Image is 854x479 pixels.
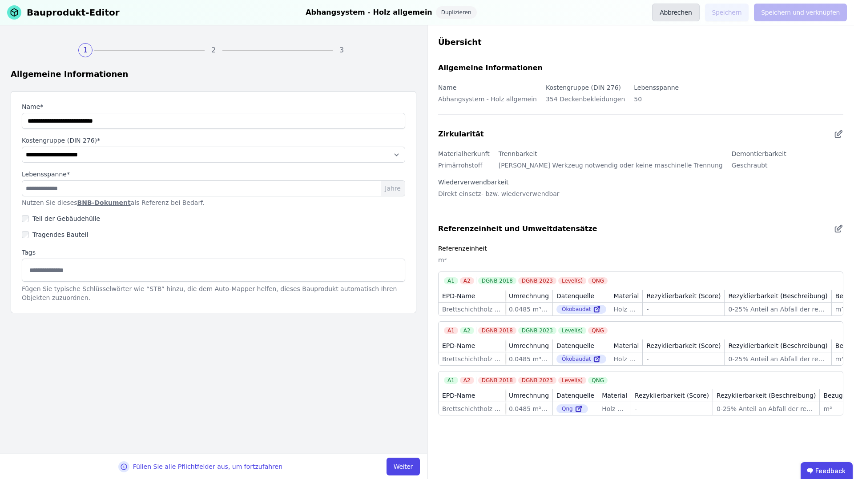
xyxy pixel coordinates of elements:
div: 1 [78,43,93,57]
button: Speichern und verknüpfen [754,4,847,21]
div: Zirkularität [438,129,484,140]
label: Wiederverwendbarkeit [438,179,509,186]
div: Qng [556,404,588,413]
label: Lebensspanne [634,84,679,91]
div: Rezyklierbarkeit (Beschreibung) [717,391,816,400]
div: 0.0485 m³/m² [509,404,549,413]
label: Trennbarkeit [499,150,537,157]
div: Holz allgemein [602,404,627,413]
div: 0.0485 m³/m² [509,305,549,314]
div: Primärrohstoff [438,159,490,177]
div: Duplizieren [436,6,477,19]
div: Umrechnung [509,341,549,350]
div: 354 Deckenbekleidungen [546,93,625,111]
div: DGNB 2018 [478,277,516,284]
div: Geschraubt [732,159,786,177]
button: Speichern [705,4,749,21]
div: Umrechnung [509,391,549,400]
div: DGNB 2023 [518,377,556,384]
div: Material [614,291,639,300]
div: [PERSON_NAME] Werkzeug notwendig oder keine maschinelle Trennung [499,159,723,177]
div: Allgemeine Informationen [438,63,543,73]
div: Fügen Sie typische Schlüsselwörter wie “STB” hinzu, die dem Auto-Mapper helfen, dieses Bauprodukt... [22,284,405,302]
div: A1 [444,377,458,384]
div: 2 [206,43,221,57]
div: Abhangsystem - Holz allgemein [438,93,537,111]
label: Lebensspanne* [22,170,70,179]
div: A2 [460,377,474,384]
div: Direkt einsetz- bzw. wiederverwendbar [438,188,560,205]
p: Nutzen Sie dieses als Referenz bei Bedarf. [22,198,405,207]
div: Brettschichtholz - Standardformen (Durchschnitt DE) [442,355,501,363]
div: Rezyklierbarkeit (Beschreibung) [728,341,827,350]
div: Level(s) [558,327,586,334]
div: Ökobaudat [556,355,606,363]
label: Tags [22,248,405,257]
div: Umrechnung [509,291,549,300]
div: 0-25% Anteil an Abfall der recycled wird [728,305,827,314]
div: 0-25% Anteil an Abfall der recycled wird [717,404,816,413]
div: Datenquelle [556,341,594,350]
div: Abhangsystem - Holz allgemein [306,6,432,19]
div: EPD-Name [442,391,475,400]
div: Füllen Sie alle Pflichtfelder aus, um fortzufahren [133,462,282,471]
div: Material [614,341,639,350]
div: - [646,355,721,363]
div: Referenzeinheit und Umweltdatensätze [438,224,597,234]
div: Allgemeine Informationen [11,68,416,80]
div: Brettschichtholz - Standardformen (Durchschnitt DE) [442,305,501,314]
label: Name* [22,102,405,111]
div: Übersicht [438,36,843,48]
button: Abbrechen [652,4,699,21]
div: 50 [634,93,679,111]
label: audits.requiredField [22,136,405,145]
div: Rezyklierbarkeit (Beschreibung) [728,291,827,300]
div: Rezyklierbarkeit (Score) [646,291,721,300]
div: A1 [444,277,458,284]
div: DGNB 2023 [518,277,556,284]
label: Tragendes Bauteil [29,230,88,239]
div: EPD-Name [442,341,475,350]
div: A2 [460,277,474,284]
button: Weiter [387,458,420,475]
div: Holz allgemein [614,355,639,363]
div: Level(s) [558,277,586,284]
div: Level(s) [558,377,586,384]
div: A1 [444,327,458,334]
div: Material [602,391,627,400]
label: Name [438,84,456,91]
label: Demontierbarkeit [732,150,786,157]
div: 0.0485 m³/m² [509,355,549,363]
div: Holz allgemein [614,305,639,314]
div: EPD-Name [442,291,475,300]
div: DGNB 2018 [478,327,516,334]
div: - [646,305,721,314]
div: 0-25% Anteil an Abfall der recycled wird [728,355,827,363]
label: Materialherkunft [438,150,490,157]
div: Brettschichtholz - Standardformen (Durchschnitt DE) [442,404,501,413]
div: Datenquelle [556,391,594,400]
div: Rezyklierbarkeit (Score) [635,391,709,400]
span: Jahre [381,181,405,196]
div: QNG [588,377,608,384]
div: - [635,404,709,413]
div: 3 [334,43,349,57]
label: Kostengruppe (DIN 276) [546,84,621,91]
div: DGNB 2018 [478,377,516,384]
label: Referenzeinheit [438,245,487,252]
div: QNG [588,277,608,284]
div: Bauprodukt-Editor [27,6,120,19]
div: m² [438,254,843,271]
div: DGNB 2023 [518,327,556,334]
div: Ökobaudat [556,305,606,314]
a: BNB-Dokument [77,199,131,206]
div: Datenquelle [556,291,594,300]
div: Rezyklierbarkeit (Score) [646,341,721,350]
div: A2 [460,327,474,334]
label: Teil der Gebäudehülle [29,214,100,223]
div: QNG [588,327,608,334]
